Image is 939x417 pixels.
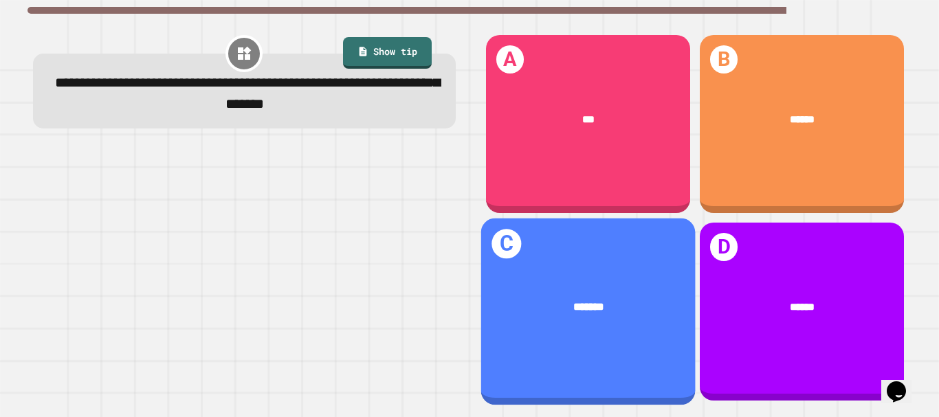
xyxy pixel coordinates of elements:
h1: B [710,45,738,74]
h1: C [491,229,521,258]
iframe: To enrich screen reader interactions, please activate Accessibility in Grammarly extension settings [881,362,925,403]
h1: D [710,233,738,261]
h1: A [496,45,524,74]
a: Show tip [343,37,431,69]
